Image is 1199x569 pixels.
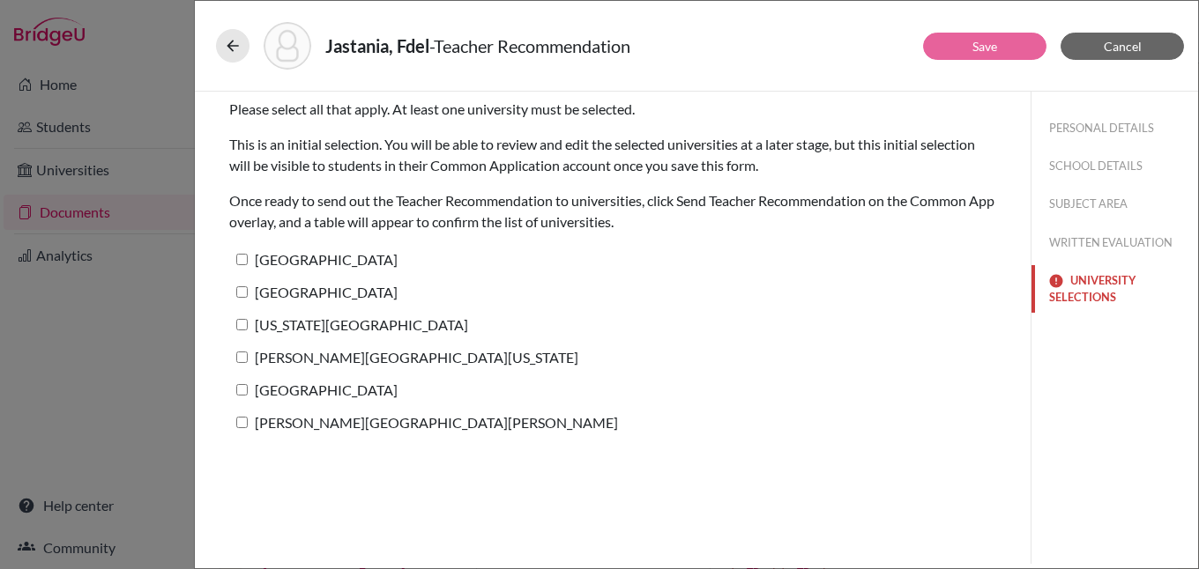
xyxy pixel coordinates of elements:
[236,351,248,363] input: [PERSON_NAME][GEOGRAPHIC_DATA][US_STATE]
[229,99,996,120] p: Please select all that apply. At least one university must be selected.
[1031,151,1198,181] button: SCHOOL DETAILS
[229,377,398,403] label: [GEOGRAPHIC_DATA]
[229,344,578,370] label: [PERSON_NAME][GEOGRAPHIC_DATA][US_STATE]
[1049,274,1063,288] img: error-544570611efd0a2d1de9.svg
[236,254,248,265] input: [GEOGRAPHIC_DATA]
[429,35,630,56] span: - Teacher Recommendation
[229,134,996,176] p: This is an initial selection. You will be able to review and edit the selected universities at a ...
[229,312,468,337] label: [US_STATE][GEOGRAPHIC_DATA]
[325,35,429,56] strong: Jastania, Fdel
[229,247,398,272] label: [GEOGRAPHIC_DATA]
[1031,265,1198,313] button: UNIVERSITY SELECTIONS
[229,410,618,435] label: [PERSON_NAME][GEOGRAPHIC_DATA][PERSON_NAME]
[229,279,398,305] label: [GEOGRAPHIC_DATA]
[1031,188,1198,219] button: SUBJECT AREA
[229,190,996,233] p: Once ready to send out the Teacher Recommendation to universities, click Send Teacher Recommendat...
[236,319,248,330] input: [US_STATE][GEOGRAPHIC_DATA]
[1031,113,1198,144] button: PERSONAL DETAILS
[1031,227,1198,258] button: WRITTEN EVALUATION
[236,417,248,428] input: [PERSON_NAME][GEOGRAPHIC_DATA][PERSON_NAME]
[236,286,248,298] input: [GEOGRAPHIC_DATA]
[236,384,248,395] input: [GEOGRAPHIC_DATA]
